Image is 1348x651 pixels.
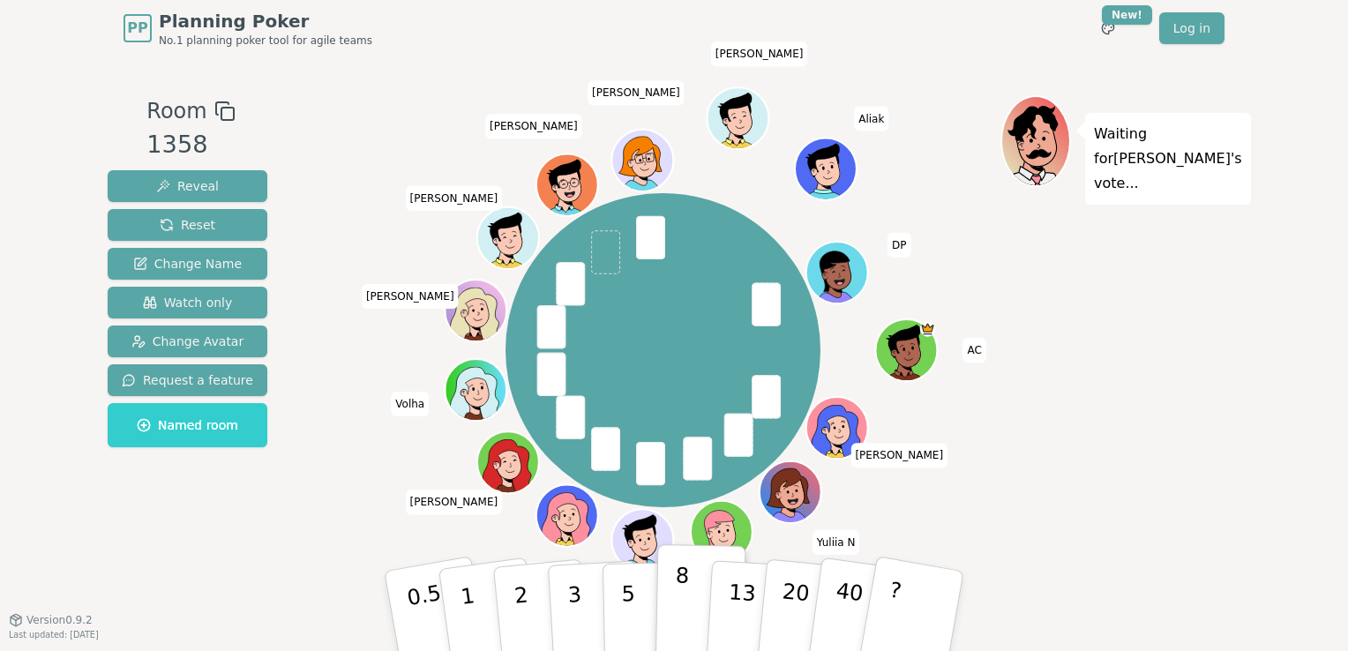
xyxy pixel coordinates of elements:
span: AC is the host [920,321,936,337]
span: Click to change your name [518,562,549,587]
span: Reset [160,216,215,234]
span: Planning Poker [159,9,372,34]
span: Click to change your name [391,392,429,416]
span: Request a feature [122,371,253,389]
span: Click to change your name [854,107,888,131]
span: Click to change your name [588,81,685,106]
button: Change Name [108,248,267,280]
span: Named room [137,416,238,434]
span: Click to change your name [485,114,582,138]
span: Click to change your name [362,284,459,309]
span: Click to change your name [962,338,985,363]
button: Reveal [108,170,267,202]
button: Watch only [108,287,267,318]
span: Change Name [133,255,242,273]
button: New! [1092,12,1124,44]
div: 1358 [146,127,235,163]
span: No.1 planning poker tool for agile teams [159,34,372,48]
button: Request a feature [108,364,267,396]
span: Last updated: [DATE] [9,630,99,640]
span: Reveal [156,177,219,195]
button: Named room [108,403,267,447]
button: Version0.9.2 [9,613,93,627]
span: Click to change your name [850,443,947,468]
span: Click to change your name [813,530,860,555]
span: Room [146,95,206,127]
span: Click to change your name [405,490,502,514]
button: Click to change your avatar [693,503,751,561]
button: Change Avatar [108,325,267,357]
span: Watch only [143,294,233,311]
span: PP [127,18,147,39]
button: Reset [108,209,267,241]
div: New! [1102,5,1152,25]
span: Click to change your name [711,41,808,66]
p: Waiting for [PERSON_NAME] 's vote... [1094,122,1242,196]
span: Click to change your name [405,186,502,211]
span: Change Avatar [131,333,244,350]
a: Log in [1159,12,1224,44]
span: Click to change your name [887,233,910,258]
span: Version 0.9.2 [26,613,93,627]
a: PPPlanning PokerNo.1 planning poker tool for agile teams [124,9,372,48]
